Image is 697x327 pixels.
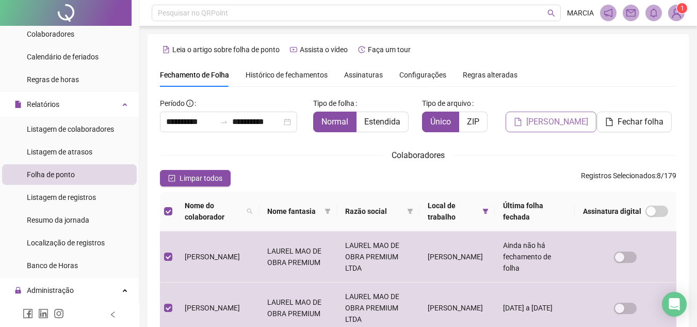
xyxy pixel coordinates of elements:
[27,148,92,156] span: Listagem de atrasos
[325,208,331,214] span: filter
[109,311,117,318] span: left
[27,216,89,224] span: Resumo da jornada
[605,118,613,126] span: file
[163,46,170,53] span: file-text
[405,204,415,219] span: filter
[246,71,328,79] span: Histórico de fechamentos
[430,117,451,127] span: Único
[27,193,96,201] span: Listagem de registros
[14,101,22,108] span: file
[392,150,445,160] span: Colaboradores
[186,100,193,107] span: info-circle
[185,253,240,261] span: [PERSON_NAME]
[649,8,658,18] span: bell
[185,304,240,312] span: [PERSON_NAME]
[480,198,491,225] span: filter
[581,170,676,186] span: : 8 / 179
[506,112,596,132] button: [PERSON_NAME]
[422,98,471,109] span: Tipo de arquivo
[27,53,99,61] span: Calendário de feriados
[160,71,229,79] span: Fechamento de Folha
[597,112,672,132] button: Fechar folha
[482,208,489,214] span: filter
[259,231,337,283] td: LAUREL MAO DE OBRA PREMIUM
[364,117,400,127] span: Estendida
[662,292,687,317] div: Open Intercom Messenger
[321,117,348,127] span: Normal
[669,5,684,21] img: 94789
[399,71,446,79] span: Configurações
[463,71,517,79] span: Regras alteradas
[407,208,413,214] span: filter
[626,8,636,18] span: mail
[27,125,114,133] span: Listagem de colaboradores
[38,308,48,319] span: linkedin
[677,3,687,13] sup: Atualize o seu contato no menu Meus Dados
[337,231,419,283] td: LAUREL MAO DE OBRA PREMIUM LTDA
[467,117,479,127] span: ZIP
[23,308,33,319] span: facebook
[428,200,478,223] span: Local de trabalho
[604,8,613,18] span: notification
[247,208,253,214] span: search
[547,9,555,17] span: search
[160,99,185,107] span: Período
[581,172,655,180] span: Registros Selecionados
[618,116,663,128] span: Fechar folha
[27,170,75,179] span: Folha de ponto
[160,170,231,186] button: Limpar todos
[14,287,22,294] span: lock
[27,75,79,84] span: Regras de horas
[27,239,105,247] span: Localização de registros
[503,241,551,272] span: Ainda não há fechamento de folha
[419,231,495,283] td: [PERSON_NAME]
[322,204,333,219] span: filter
[220,118,228,126] span: swap-right
[27,100,59,108] span: Relatórios
[526,116,588,128] span: [PERSON_NAME]
[345,206,402,217] span: Razão social
[583,206,641,217] span: Assinatura digital
[368,45,411,54] span: Faça um tour
[680,5,684,12] span: 1
[267,206,320,217] span: Nome fantasia
[313,98,354,109] span: Tipo de folha
[300,45,348,54] span: Assista o vídeo
[27,286,74,294] span: Administração
[27,261,78,270] span: Banco de Horas
[220,118,228,126] span: to
[27,30,74,38] span: Colaboradores
[245,198,255,225] span: search
[495,192,575,231] th: Última folha fechada
[185,200,242,223] span: Nome do colaborador
[358,46,365,53] span: history
[172,45,280,54] span: Leia o artigo sobre folha de ponto
[180,173,222,184] span: Limpar todos
[168,175,175,182] span: check-square
[54,308,64,319] span: instagram
[290,46,297,53] span: youtube
[344,71,383,79] span: Assinaturas
[514,118,522,126] span: file
[567,7,594,19] span: MARCIA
